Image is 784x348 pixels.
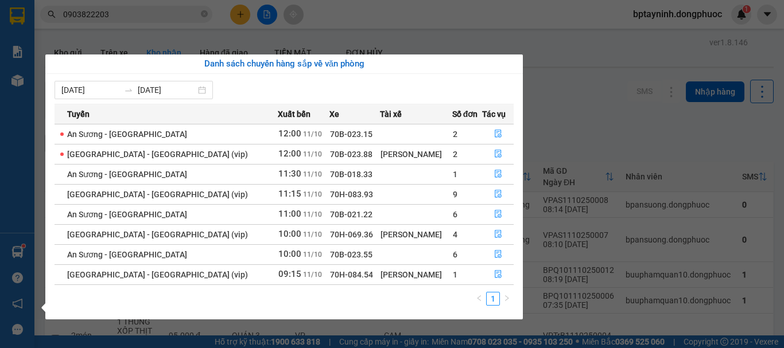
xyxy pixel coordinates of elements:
[453,150,457,159] span: 2
[381,148,451,161] div: [PERSON_NAME]
[330,250,372,259] span: 70B-023.55
[330,190,373,199] span: 70H-083.93
[453,170,457,179] span: 1
[303,170,322,178] span: 11/10
[483,205,513,224] button: file-done
[303,271,322,279] span: 11/10
[483,245,513,264] button: file-done
[67,108,90,120] span: Tuyến
[453,230,457,239] span: 4
[487,292,499,305] a: 1
[278,108,311,120] span: Xuất bến
[278,189,301,199] span: 11:15
[278,169,301,179] span: 11:30
[494,230,502,239] span: file-done
[494,170,502,179] span: file-done
[124,85,133,95] span: to
[381,228,451,241] div: [PERSON_NAME]
[483,145,513,163] button: file-done
[500,292,514,306] li: Next Page
[483,265,513,284] button: file-done
[330,170,372,179] span: 70B-018.33
[303,130,322,138] span: 11/10
[67,270,248,279] span: [GEOGRAPHIC_DATA] - [GEOGRAPHIC_DATA] (vip)
[278,128,301,139] span: 12:00
[67,150,248,159] span: [GEOGRAPHIC_DATA] - [GEOGRAPHIC_DATA] (vip)
[494,190,502,199] span: file-done
[330,210,372,219] span: 70B-021.22
[278,249,301,259] span: 10:00
[494,210,502,219] span: file-done
[453,270,457,279] span: 1
[494,150,502,159] span: file-done
[124,85,133,95] span: swap-right
[330,130,372,139] span: 70B-023.15
[482,108,506,120] span: Tác vụ
[303,150,322,158] span: 11/10
[483,165,513,183] button: file-done
[303,251,322,259] span: 11/10
[503,295,510,302] span: right
[483,185,513,204] button: file-done
[452,108,478,120] span: Số đơn
[330,270,373,279] span: 70H-084.54
[476,295,483,302] span: left
[61,84,119,96] input: Từ ngày
[278,269,301,279] span: 09:15
[381,268,451,281] div: [PERSON_NAME]
[472,292,486,306] li: Previous Page
[494,130,502,139] span: file-done
[303,230,322,238] span: 11/10
[483,225,513,244] button: file-done
[278,148,301,159] span: 12:00
[278,209,301,219] span: 11:00
[494,250,502,259] span: file-done
[486,292,500,306] li: 1
[55,57,514,71] div: Danh sách chuyến hàng sắp về văn phòng
[330,230,373,239] span: 70H-069.36
[500,292,514,306] button: right
[67,230,248,239] span: [GEOGRAPHIC_DATA] - [GEOGRAPHIC_DATA] (vip)
[67,250,187,259] span: An Sương - [GEOGRAPHIC_DATA]
[494,270,502,279] span: file-done
[453,210,457,219] span: 6
[483,125,513,143] button: file-done
[67,130,187,139] span: An Sương - [GEOGRAPHIC_DATA]
[380,108,402,120] span: Tài xế
[303,190,322,198] span: 11/10
[453,130,457,139] span: 2
[303,210,322,218] span: 11/10
[278,229,301,239] span: 10:00
[329,108,339,120] span: Xe
[330,150,372,159] span: 70B-023.88
[453,190,457,199] span: 9
[67,170,187,179] span: An Sương - [GEOGRAPHIC_DATA]
[453,250,457,259] span: 6
[67,210,187,219] span: An Sương - [GEOGRAPHIC_DATA]
[472,292,486,306] button: left
[138,84,196,96] input: Đến ngày
[67,190,248,199] span: [GEOGRAPHIC_DATA] - [GEOGRAPHIC_DATA] (vip)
